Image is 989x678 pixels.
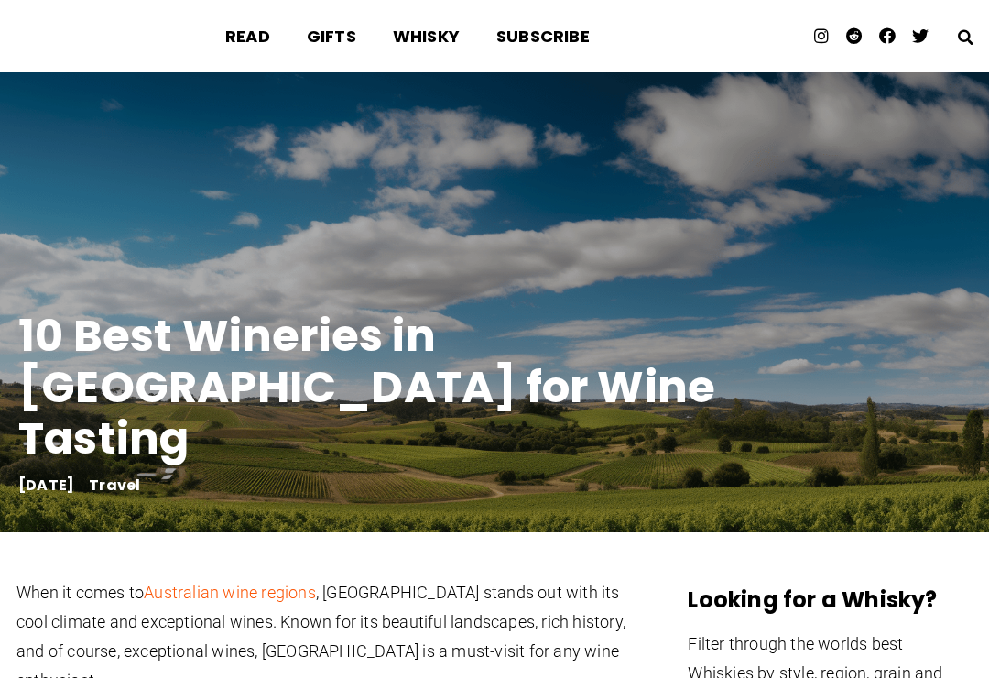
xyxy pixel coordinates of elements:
[688,585,973,615] h3: Looking for a Whisky?
[144,583,316,602] a: Australian wine regions
[18,311,751,465] h1: 10 Best Wineries in [GEOGRAPHIC_DATA] for Wine Tasting
[478,12,608,60] a: Subscribe
[375,12,478,60] a: Whisky
[89,475,140,496] a: Travel
[18,479,74,492] a: [DATE]
[207,12,288,60] a: Read
[288,12,375,60] a: Gifts
[9,24,189,49] img: Whisky + Tailor Logo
